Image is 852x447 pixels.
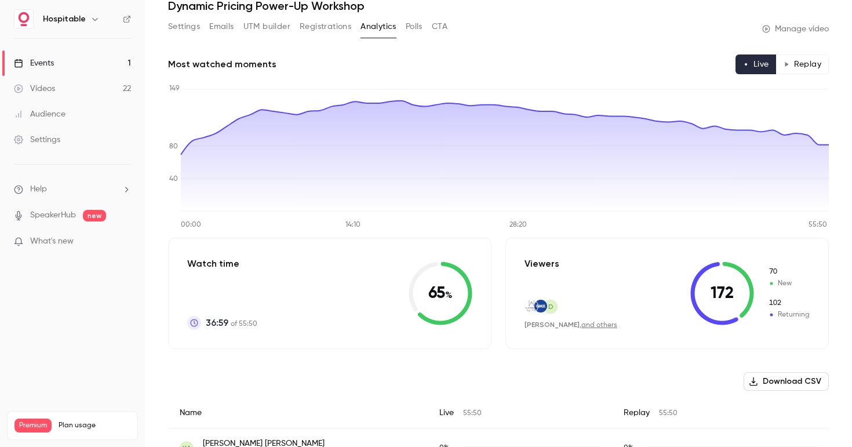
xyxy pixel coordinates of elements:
[14,134,60,146] div: Settings
[463,410,482,417] span: 55:50
[59,421,130,430] span: Plan usage
[428,398,612,428] div: Live
[209,17,234,36] button: Emails
[581,322,617,329] a: and others
[187,257,257,271] p: Watch time
[534,300,547,312] img: gmx.at
[809,221,827,228] tspan: 55:50
[30,235,74,248] span: What's new
[169,143,178,150] tspan: 80
[509,221,527,228] tspan: 28:20
[14,83,55,95] div: Videos
[168,57,276,71] h2: Most watched moments
[736,54,777,74] button: Live
[300,17,351,36] button: Registrations
[168,17,200,36] button: Settings
[361,17,396,36] button: Analytics
[525,321,580,329] span: [PERSON_NAME]
[169,176,178,183] tspan: 40
[768,267,810,277] span: New
[14,108,65,120] div: Audience
[762,23,829,35] a: Manage video
[612,398,829,428] div: Replay
[181,221,201,228] tspan: 00:00
[30,209,76,221] a: SpeakerHub
[43,13,86,25] h6: Hospitable
[14,10,33,28] img: Hospitable
[525,257,559,271] p: Viewers
[30,183,47,195] span: Help
[206,316,257,330] p: of 55:50
[14,57,54,69] div: Events
[432,17,447,36] button: CTA
[168,398,428,428] div: Name
[744,372,829,391] button: Download CSV
[14,419,52,433] span: Premium
[83,210,106,221] span: new
[345,221,361,228] tspan: 14:10
[776,54,829,74] button: Replay
[169,85,180,92] tspan: 149
[243,17,290,36] button: UTM builder
[525,300,538,312] img: wanderlustdesignandstay.com
[548,301,554,312] span: D
[406,17,423,36] button: Polls
[768,298,810,308] span: Returning
[525,320,617,330] div: ,
[117,237,131,247] iframe: Noticeable Trigger
[768,310,810,320] span: Returning
[206,316,228,330] span: 36:59
[768,278,810,289] span: New
[14,183,131,195] li: help-dropdown-opener
[659,410,678,417] span: 55:50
